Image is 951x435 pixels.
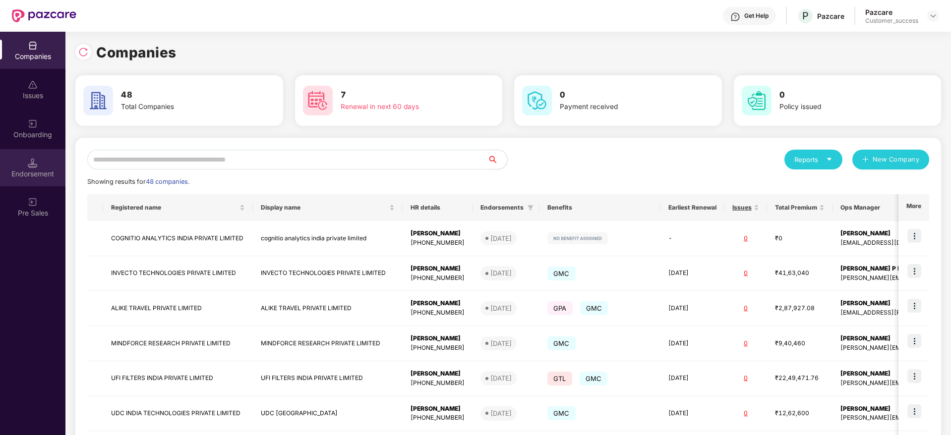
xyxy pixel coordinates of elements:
[730,12,740,22] img: svg+xml;base64,PHN2ZyBpZD0iSGVscC0zMngzMiIgeG1sbnM9Imh0dHA6Ly93d3cudzMub3JnLzIwMDAvc3ZnIiB3aWR0aD...
[744,12,769,20] div: Get Help
[852,150,929,169] button: plusNew Company
[732,204,752,212] span: Issues
[490,268,512,278] div: [DATE]
[87,178,189,185] span: Showing results for
[103,256,253,291] td: INVECTO TECHNOLOGIES PRIVATE LIMITED
[411,404,465,414] div: [PERSON_NAME]
[78,47,88,57] img: svg+xml;base64,PHN2ZyBpZD0iUmVsb2FkLTMyeDMyIiB4bWxucz0iaHR0cDovL3d3dy53My5vcmcvMjAwMC9zdmciIHdpZH...
[732,304,759,313] div: 0
[907,229,921,243] img: icon
[907,334,921,348] img: icon
[103,326,253,361] td: MINDFORCE RESEARCH PRIVATE LIMITED
[898,194,929,221] th: More
[865,17,918,25] div: Customer_success
[411,379,465,388] div: [PHONE_NUMBER]
[411,369,465,379] div: [PERSON_NAME]
[103,396,253,432] td: UDC INDIA TECHNOLOGIES PRIVATE LIMITED
[779,89,904,102] h3: 0
[660,361,724,396] td: [DATE]
[929,12,937,20] img: svg+xml;base64,PHN2ZyBpZD0iRHJvcGRvd24tMzJ4MzIiIHhtbG5zPSJodHRwOi8vd3d3LnczLm9yZy8yMDAwL3N2ZyIgd2...
[411,413,465,423] div: [PHONE_NUMBER]
[341,102,466,112] div: Renewal in next 60 days
[490,233,512,243] div: [DATE]
[865,7,918,17] div: Pazcare
[907,264,921,278] img: icon
[547,336,576,350] span: GMC
[660,256,724,291] td: [DATE]
[83,86,113,115] img: svg+xml;base64,PHN2ZyB4bWxucz0iaHR0cDovL3d3dy53My5vcmcvMjAwMC9zdmciIHdpZHRoPSI2MCIgaGVpZ2h0PSI2MC...
[103,291,253,326] td: ALIKE TRAVEL PRIVATE LIMITED
[121,89,246,102] h3: 48
[253,256,403,291] td: INVECTO TECHNOLOGIES PRIVATE LIMITED
[907,404,921,418] img: icon
[775,374,825,383] div: ₹22,49,471.76
[253,361,403,396] td: UFI FILTERS INDIA PRIVATE LIMITED
[103,361,253,396] td: UFI FILTERS INDIA PRIVATE LIMITED
[28,41,38,51] img: svg+xml;base64,PHN2ZyBpZD0iQ29tcGFuaWVzIiB4bWxucz0iaHR0cDovL3d3dy53My5vcmcvMjAwMC9zdmciIHdpZHRoPS...
[146,178,189,185] span: 48 companies.
[12,9,76,22] img: New Pazcare Logo
[411,229,465,238] div: [PERSON_NAME]
[580,372,608,385] span: GMC
[28,197,38,207] img: svg+xml;base64,PHN2ZyB3aWR0aD0iMjAiIGhlaWdodD0iMjAiIHZpZXdCb3g9IjAgMCAyMCAyMCIgZmlsbD0ibm9uZSIgeG...
[96,42,177,63] h1: Companies
[660,396,724,432] td: [DATE]
[660,291,724,326] td: [DATE]
[480,204,524,212] span: Endorsements
[411,299,465,308] div: [PERSON_NAME]
[547,406,576,420] span: GMC
[873,155,920,164] span: New Company
[28,80,38,90] img: svg+xml;base64,PHN2ZyBpZD0iSXNzdWVzX2Rpc2FibGVkIiB4bWxucz0iaHR0cDovL3d3dy53My5vcmcvMjAwMC9zdmciIH...
[907,299,921,313] img: icon
[817,11,844,21] div: Pazcare
[411,264,465,273] div: [PERSON_NAME]
[660,326,724,361] td: [DATE]
[775,234,825,243] div: ₹0
[547,232,608,244] img: svg+xml;base64,PHN2ZyB4bWxucz0iaHR0cDovL3d3dy53My5vcmcvMjAwMC9zdmciIHdpZHRoPSIxMjIiIGhlaWdodD0iMj...
[261,204,387,212] span: Display name
[862,156,869,164] span: plus
[522,86,552,115] img: svg+xml;base64,PHN2ZyB4bWxucz0iaHR0cDovL3d3dy53My5vcmcvMjAwMC9zdmciIHdpZHRoPSI2MCIgaGVpZ2h0PSI2MC...
[547,372,572,385] span: GTL
[253,326,403,361] td: MINDFORCE RESEARCH PRIVATE LIMITED
[742,86,772,115] img: svg+xml;base64,PHN2ZyB4bWxucz0iaHR0cDovL3d3dy53My5vcmcvMjAwMC9zdmciIHdpZHRoPSI2MCIgaGVpZ2h0PSI2MC...
[732,374,759,383] div: 0
[732,269,759,278] div: 0
[580,301,608,315] span: GMC
[403,194,473,221] th: HR details
[253,194,403,221] th: Display name
[303,86,333,115] img: svg+xml;base64,PHN2ZyB4bWxucz0iaHR0cDovL3d3dy53My5vcmcvMjAwMC9zdmciIHdpZHRoPSI2MCIgaGVpZ2h0PSI2MC...
[826,156,832,163] span: caret-down
[411,334,465,343] div: [PERSON_NAME]
[732,409,759,418] div: 0
[732,339,759,348] div: 0
[767,194,832,221] th: Total Premium
[547,301,573,315] span: GPA
[490,373,512,383] div: [DATE]
[775,409,825,418] div: ₹12,62,600
[411,308,465,318] div: [PHONE_NUMBER]
[660,194,724,221] th: Earliest Renewal
[28,119,38,129] img: svg+xml;base64,PHN2ZyB3aWR0aD0iMjAiIGhlaWdodD0iMjAiIHZpZXdCb3g9IjAgMCAyMCAyMCIgZmlsbD0ibm9uZSIgeG...
[779,102,904,112] div: Policy issued
[528,205,534,211] span: filter
[253,396,403,432] td: UDC [GEOGRAPHIC_DATA]
[732,234,759,243] div: 0
[111,204,238,212] span: Registered name
[490,303,512,313] div: [DATE]
[487,156,507,163] span: search
[539,194,660,221] th: Benefits
[341,89,466,102] h3: 7
[775,304,825,313] div: ₹2,87,927.08
[907,369,921,383] img: icon
[775,339,825,348] div: ₹9,40,460
[411,343,465,353] div: [PHONE_NUMBER]
[526,202,535,214] span: filter
[28,158,38,168] img: svg+xml;base64,PHN2ZyB3aWR0aD0iMTQuNSIgaGVpZ2h0PSIxNC41IiB2aWV3Qm94PSIwIDAgMTYgMTYiIGZpbGw9Im5vbm...
[411,273,465,283] div: [PHONE_NUMBER]
[775,204,817,212] span: Total Premium
[253,291,403,326] td: ALIKE TRAVEL PRIVATE LIMITED
[560,89,685,102] h3: 0
[411,238,465,248] div: [PHONE_NUMBER]
[121,102,246,112] div: Total Companies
